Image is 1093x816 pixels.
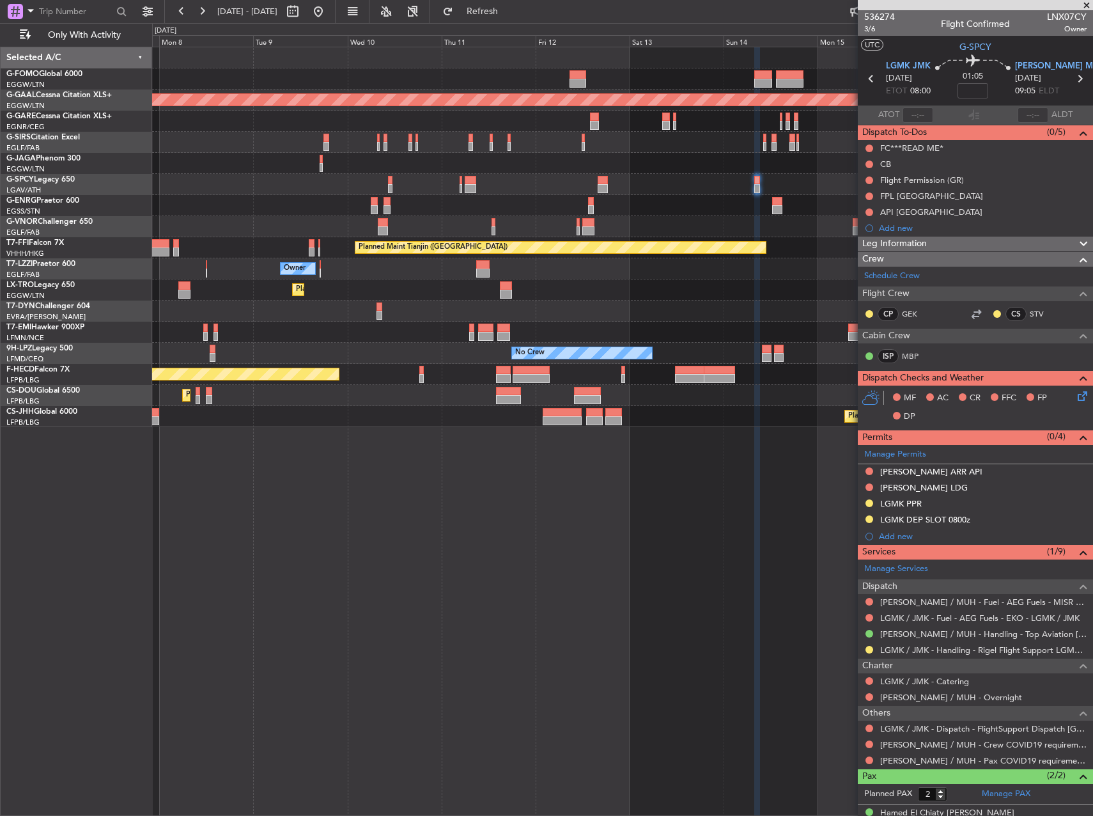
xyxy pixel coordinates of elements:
[880,755,1087,766] a: [PERSON_NAME] / MUH - Pax COVID19 requirements
[1037,392,1047,405] span: FP
[437,1,513,22] button: Refresh
[6,122,45,132] a: EGNR/CEG
[630,35,724,47] div: Sat 13
[6,260,33,268] span: T7-LZZI
[284,259,306,278] div: Owner
[33,31,135,40] span: Only With Activity
[1051,109,1073,122] span: ALDT
[880,159,891,169] div: CB
[862,286,910,301] span: Flight Crew
[39,2,112,21] input: Trip Number
[864,24,895,35] span: 3/6
[880,692,1022,703] a: [PERSON_NAME] / MUH - Overnight
[6,345,73,352] a: 9H-LPZLegacy 500
[880,482,968,493] div: [PERSON_NAME] LDG
[6,324,31,331] span: T7-EMI
[937,392,949,405] span: AC
[6,260,75,268] a: T7-LZZIPraetor 600
[6,270,40,279] a: EGLF/FAB
[886,85,907,98] span: ETOT
[6,218,93,226] a: G-VNORChallenger 650
[879,223,1087,233] div: Add new
[6,134,31,141] span: G-SIRS
[6,354,43,364] a: LFMD/CEQ
[6,155,36,162] span: G-JAGA
[6,333,44,343] a: LFMN/NCE
[886,72,912,85] span: [DATE]
[880,514,970,525] div: LGMK DEP SLOT 0800z
[878,349,899,363] div: ISP
[6,113,36,120] span: G-GARE
[1030,308,1058,320] a: STV
[1047,10,1087,24] span: LNX07CY
[910,85,931,98] span: 08:00
[6,70,82,78] a: G-FOMOGlobal 6000
[880,723,1087,734] a: LGMK / JMK - Dispatch - FlightSupport Dispatch [GEOGRAPHIC_DATA]
[6,345,32,352] span: 9H-LPZ
[864,788,912,801] label: Planned PAX
[880,207,982,217] div: API [GEOGRAPHIC_DATA]
[6,143,40,153] a: EGLF/FAB
[456,7,509,16] span: Refresh
[6,185,41,195] a: LGAV/ATH
[880,498,922,509] div: LGMK PPR
[862,125,927,140] span: Dispatch To-Dos
[1039,85,1059,98] span: ELDT
[6,291,45,301] a: EGGW/LTN
[878,109,899,122] span: ATOT
[880,645,1087,655] a: LGMK / JMK - Handling - Rigel Flight Support LGMK/JMK
[6,408,77,416] a: CS-JHHGlobal 6000
[1047,24,1087,35] span: Owner
[6,281,34,289] span: LX-TRO
[862,252,884,267] span: Crew
[724,35,818,47] div: Sun 14
[862,579,897,594] span: Dispatch
[864,448,926,461] a: Manage Permits
[155,26,176,36] div: [DATE]
[864,10,895,24] span: 536274
[6,302,35,310] span: T7-DYN
[878,307,899,321] div: CP
[6,218,38,226] span: G-VNOR
[348,35,442,47] div: Wed 10
[6,366,70,373] a: F-HECDFalcon 7X
[6,302,90,310] a: T7-DYNChallenger 604
[848,407,1050,426] div: Planned Maint [GEOGRAPHIC_DATA] ([GEOGRAPHIC_DATA])
[862,329,910,343] span: Cabin Crew
[1015,72,1041,85] span: [DATE]
[442,35,536,47] div: Thu 11
[6,91,112,99] a: G-GAALCessna Citation XLS+
[6,155,81,162] a: G-JAGAPhenom 300
[217,6,277,17] span: [DATE] - [DATE]
[359,238,508,257] div: Planned Maint Tianjin ([GEOGRAPHIC_DATA])
[864,270,920,283] a: Schedule Crew
[941,17,1010,31] div: Flight Confirmed
[536,35,630,47] div: Fri 12
[982,788,1030,801] a: Manage PAX
[880,191,983,201] div: FPL [GEOGRAPHIC_DATA]
[6,408,34,416] span: CS-JHH
[6,91,36,99] span: G-GAAL
[6,80,45,90] a: EGGW/LTN
[6,418,40,427] a: LFPB/LBG
[6,366,35,373] span: F-HECD
[818,35,911,47] div: Mon 15
[903,107,933,123] input: --:--
[6,375,40,385] a: LFPB/LBG
[880,676,969,687] a: LGMK / JMK - Catering
[6,197,79,205] a: G-ENRGPraetor 600
[862,545,895,560] span: Services
[902,308,931,320] a: GEK
[1047,125,1066,139] span: (0/5)
[6,101,45,111] a: EGGW/LTN
[880,466,982,477] div: [PERSON_NAME] ARR API
[1002,392,1016,405] span: FFC
[296,280,380,299] div: Planned Maint Dusseldorf
[880,739,1087,750] a: [PERSON_NAME] / MUH - Crew COVID19 requirements
[862,659,893,673] span: Charter
[6,176,75,184] a: G-SPCYLegacy 650
[880,175,964,185] div: Flight Permission (GR)
[1047,769,1066,782] span: (2/2)
[6,134,80,141] a: G-SIRSCitation Excel
[904,392,916,405] span: MF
